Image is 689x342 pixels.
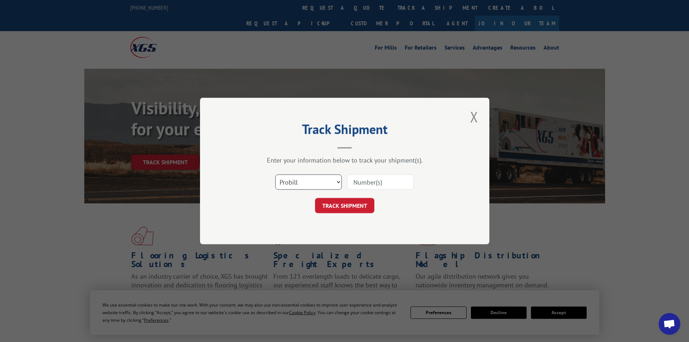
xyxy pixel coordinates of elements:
button: Close modal [468,107,480,127]
button: TRACK SHIPMENT [315,198,374,213]
input: Number(s) [347,174,414,190]
a: Open chat [659,313,680,335]
div: Enter your information below to track your shipment(s). [236,156,453,164]
h2: Track Shipment [236,124,453,138]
